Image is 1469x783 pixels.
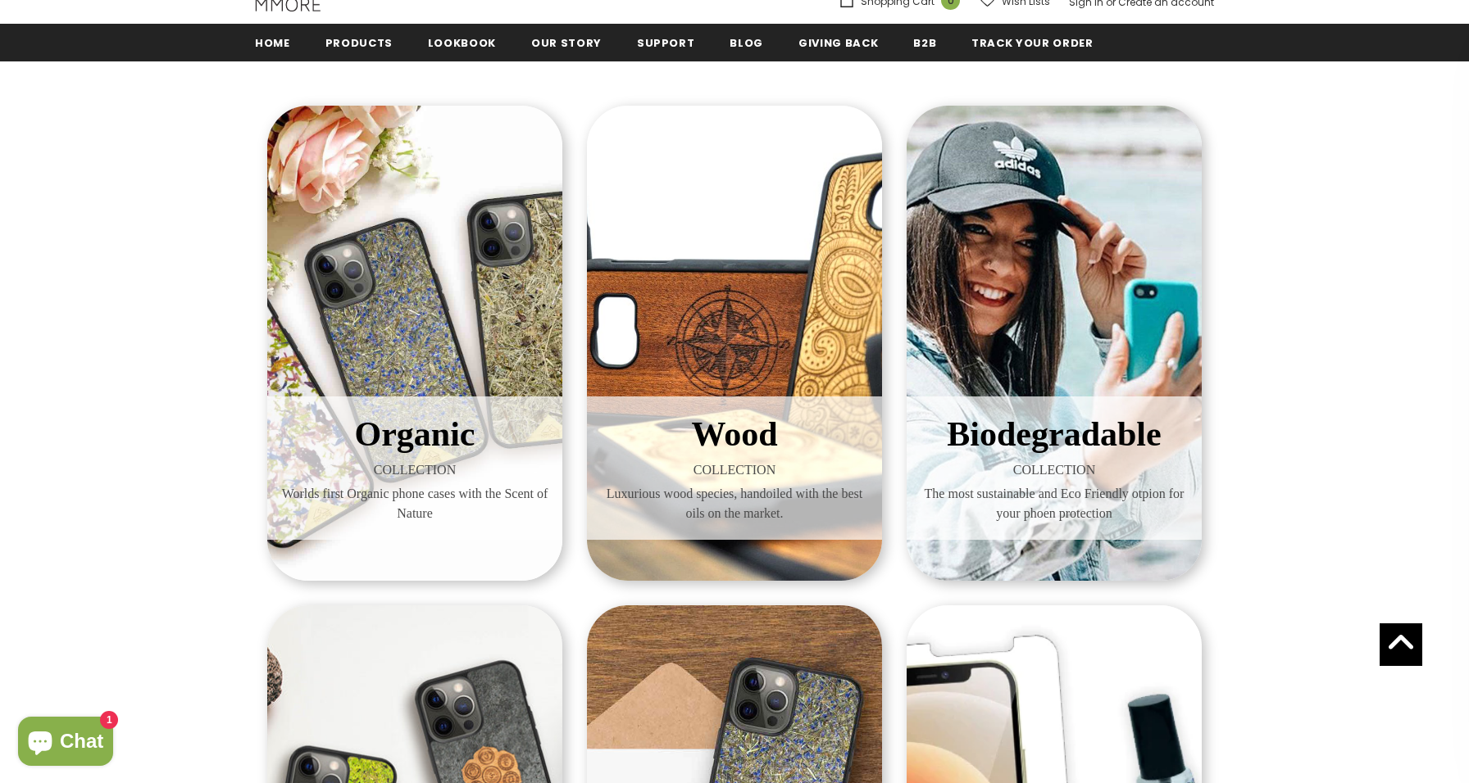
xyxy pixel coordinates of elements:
span: Organic [355,415,475,453]
span: COLLECTION [919,460,1189,480]
span: Track your order [971,35,1093,51]
span: Home [255,35,290,51]
span: Worlds first Organic phone cases with the Scent of Nature [280,484,550,523]
span: Blog [730,35,763,51]
span: B2B [913,35,936,51]
span: Lookbook [428,35,496,51]
a: B2B [913,24,936,61]
span: Biodegradable [947,415,1161,453]
a: Home [255,24,290,61]
span: Our Story [531,35,602,51]
a: Giving back [798,24,878,61]
a: Lookbook [428,24,496,61]
a: Products [325,24,393,61]
a: Our Story [531,24,602,61]
span: Products [325,35,393,51]
a: Track your order [971,24,1093,61]
span: The most sustainable and Eco Friendly otpion for your phoen protection [919,484,1189,523]
a: support [637,24,695,61]
inbox-online-store-chat: Shopify online store chat [13,717,118,770]
span: support [637,35,695,51]
span: Wood [691,415,777,453]
span: Giving back [798,35,878,51]
span: Luxurious wood species, handoiled with the best oils on the market. [599,484,870,523]
span: COLLECTION [599,460,870,480]
a: Blog [730,24,763,61]
span: COLLECTION [280,460,550,480]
